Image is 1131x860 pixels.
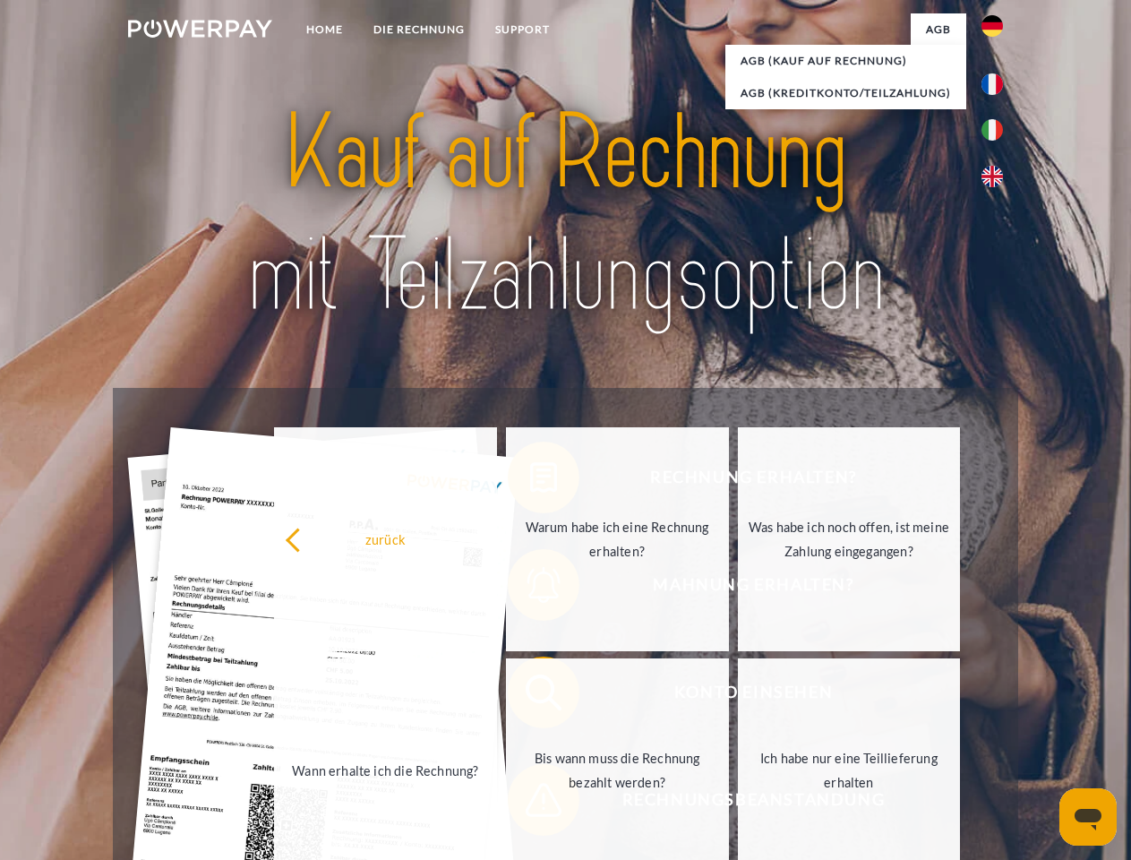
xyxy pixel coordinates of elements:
img: fr [981,73,1003,95]
a: Home [291,13,358,46]
div: Was habe ich noch offen, ist meine Zahlung eingegangen? [749,515,950,563]
a: AGB (Kauf auf Rechnung) [725,45,966,77]
img: title-powerpay_de.svg [171,86,960,343]
img: de [981,15,1003,37]
div: zurück [285,527,486,551]
img: en [981,166,1003,187]
a: DIE RECHNUNG [358,13,480,46]
img: logo-powerpay-white.svg [128,20,272,38]
a: SUPPORT [480,13,565,46]
div: Bis wann muss die Rechnung bezahlt werden? [517,746,718,795]
a: agb [911,13,966,46]
img: it [981,119,1003,141]
a: AGB (Kreditkonto/Teilzahlung) [725,77,966,109]
iframe: Schaltfläche zum Öffnen des Messaging-Fensters [1059,788,1117,846]
div: Warum habe ich eine Rechnung erhalten? [517,515,718,563]
div: Wann erhalte ich die Rechnung? [285,758,486,782]
a: Was habe ich noch offen, ist meine Zahlung eingegangen? [738,427,961,651]
div: Ich habe nur eine Teillieferung erhalten [749,746,950,795]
